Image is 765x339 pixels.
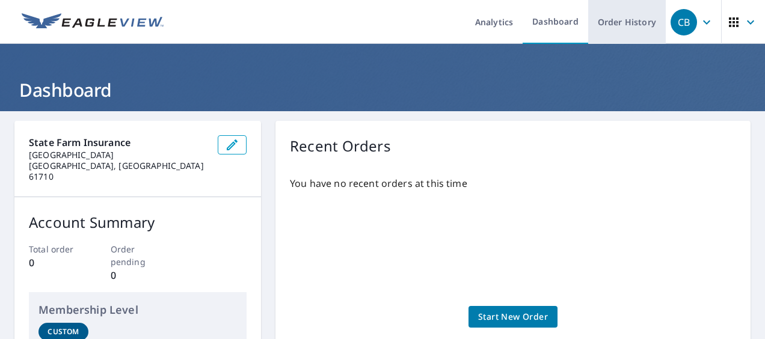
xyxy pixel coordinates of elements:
[478,310,548,325] span: Start New Order
[671,9,697,35] div: CB
[22,13,164,31] img: EV Logo
[29,243,84,255] p: Total order
[111,268,165,282] p: 0
[111,243,165,268] p: Order pending
[29,160,208,182] p: [GEOGRAPHIC_DATA], [GEOGRAPHIC_DATA] 61710
[29,135,208,150] p: State Farm Insurance
[29,212,247,233] p: Account Summary
[29,150,208,160] p: [GEOGRAPHIC_DATA]
[469,306,558,328] a: Start New Order
[290,176,736,191] p: You have no recent orders at this time
[29,255,84,270] p: 0
[14,78,751,102] h1: Dashboard
[38,302,237,318] p: Membership Level
[48,326,79,337] p: Custom
[290,135,391,157] p: Recent Orders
